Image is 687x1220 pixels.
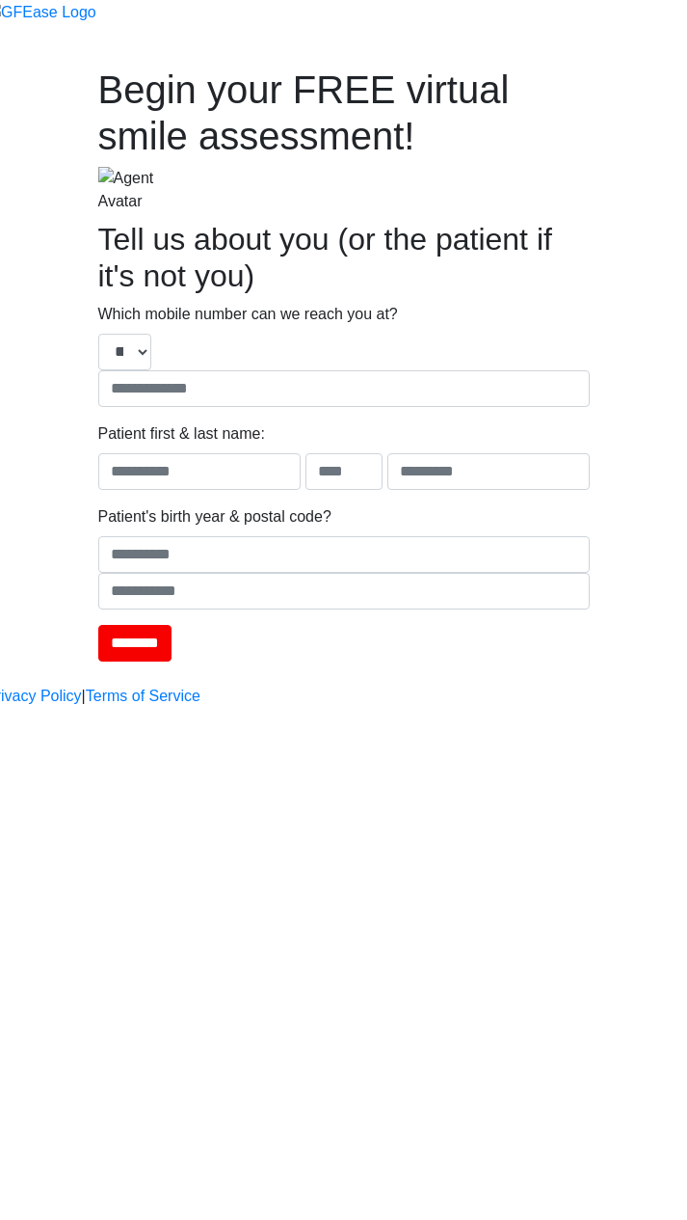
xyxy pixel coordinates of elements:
label: Patient's birth year & postal code? [98,505,331,529]
img: Agent Avatar [98,167,156,213]
h2: Tell us about you (or the patient if it's not you) [98,221,590,295]
label: Patient first & last name: [98,422,265,446]
a: Terms of Service [86,685,200,708]
h1: Begin your FREE virtual smile assessment! [98,67,590,159]
a: | [82,685,86,708]
label: Which mobile number can we reach you at? [98,303,398,326]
